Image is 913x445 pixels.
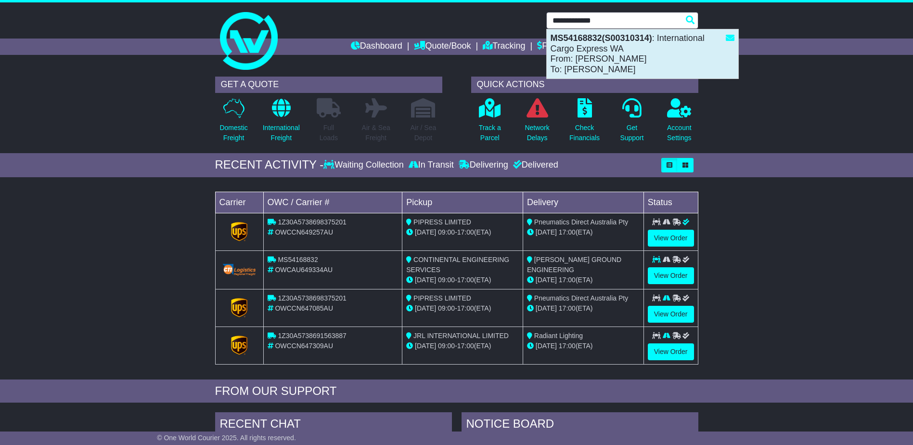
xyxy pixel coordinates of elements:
span: OWCCN647085AU [275,304,333,312]
span: [DATE] [536,276,557,284]
span: OWCAU649334AU [275,266,333,274]
span: 17:00 [559,228,576,236]
a: NetworkDelays [524,98,550,148]
span: OWCCN647309AU [275,342,333,350]
span: [PERSON_NAME] GROUND ENGINEERING [527,256,621,274]
a: View Order [648,343,694,360]
span: 09:00 [438,228,455,236]
div: RECENT ACTIVITY - [215,158,324,172]
span: 17:00 [457,276,474,284]
span: [DATE] [415,342,436,350]
p: Get Support [620,123,643,143]
span: OWCCN649257AU [275,228,333,236]
div: (ETA) [527,341,640,351]
a: Financials [537,39,581,55]
div: - (ETA) [406,227,519,237]
p: Air & Sea Freight [362,123,390,143]
div: - (ETA) [406,303,519,314]
a: Quote/Book [414,39,471,55]
img: GetCarrierServiceLogo [231,336,247,355]
div: RECENT CHAT [215,412,452,438]
img: GetCarrierServiceLogo [231,298,247,317]
span: PIPRESS LIMITED [413,218,471,226]
div: NOTICE BOARD [462,412,698,438]
div: : International Cargo Express WA From: [PERSON_NAME] To: [PERSON_NAME] [547,29,738,79]
td: Carrier [215,192,263,213]
span: © One World Courier 2025. All rights reserved. [157,434,296,442]
p: International Freight [263,123,300,143]
strong: MS54168832(S00310314) [551,33,652,43]
span: 1Z30A5738698375201 [278,218,346,226]
div: - (ETA) [406,275,519,285]
span: 17:00 [559,342,576,350]
div: In Transit [406,160,456,170]
a: View Order [648,267,694,284]
div: QUICK ACTIONS [471,77,698,93]
span: 1Z30A5738691563887 [278,332,346,340]
div: Delivered [511,160,558,170]
a: InternationalFreight [262,98,300,148]
img: GetCarrierServiceLogo [231,222,247,241]
a: View Order [648,230,694,247]
span: 1Z30A5738698375201 [278,294,346,302]
div: Waiting Collection [323,160,406,170]
span: Radiant Lighting [534,332,583,340]
span: 09:00 [438,304,455,312]
span: [DATE] [536,304,557,312]
span: 17:00 [457,304,474,312]
a: Tracking [483,39,525,55]
a: AccountSettings [667,98,692,148]
span: [DATE] [415,304,436,312]
td: Status [643,192,698,213]
div: (ETA) [527,227,640,237]
p: Account Settings [667,123,692,143]
span: 17:00 [457,342,474,350]
span: 09:00 [438,276,455,284]
a: View Order [648,306,694,323]
div: (ETA) [527,275,640,285]
div: GET A QUOTE [215,77,442,93]
td: OWC / Carrier # [263,192,402,213]
span: [DATE] [415,228,436,236]
span: MS54168832 [278,256,318,263]
p: Network Delays [525,123,549,143]
span: Pneumatics Direct Australia Pty [534,218,628,226]
div: - (ETA) [406,341,519,351]
span: 17:00 [559,304,576,312]
span: [DATE] [536,342,557,350]
span: 17:00 [457,228,474,236]
span: CONTINENTAL ENGINEERING SERVICES [406,256,509,274]
p: Check Financials [569,123,600,143]
span: Pneumatics Direct Australia Pty [534,294,628,302]
span: PIPRESS LIMITED [413,294,471,302]
span: [DATE] [536,228,557,236]
td: Delivery [523,192,643,213]
a: Track aParcel [478,98,502,148]
a: GetSupport [619,98,644,148]
span: 17:00 [559,276,576,284]
a: Dashboard [351,39,402,55]
span: [DATE] [415,276,436,284]
img: GetCarrierServiceLogo [221,263,257,276]
a: DomesticFreight [219,98,248,148]
p: Air / Sea Depot [411,123,437,143]
p: Track a Parcel [479,123,501,143]
span: 09:00 [438,342,455,350]
td: Pickup [402,192,523,213]
div: FROM OUR SUPPORT [215,384,698,398]
a: CheckFinancials [569,98,600,148]
p: Full Loads [317,123,341,143]
span: JRL INTERNATIONAL LIMITED [413,332,509,340]
div: (ETA) [527,303,640,314]
div: Delivering [456,160,511,170]
p: Domestic Freight [219,123,247,143]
